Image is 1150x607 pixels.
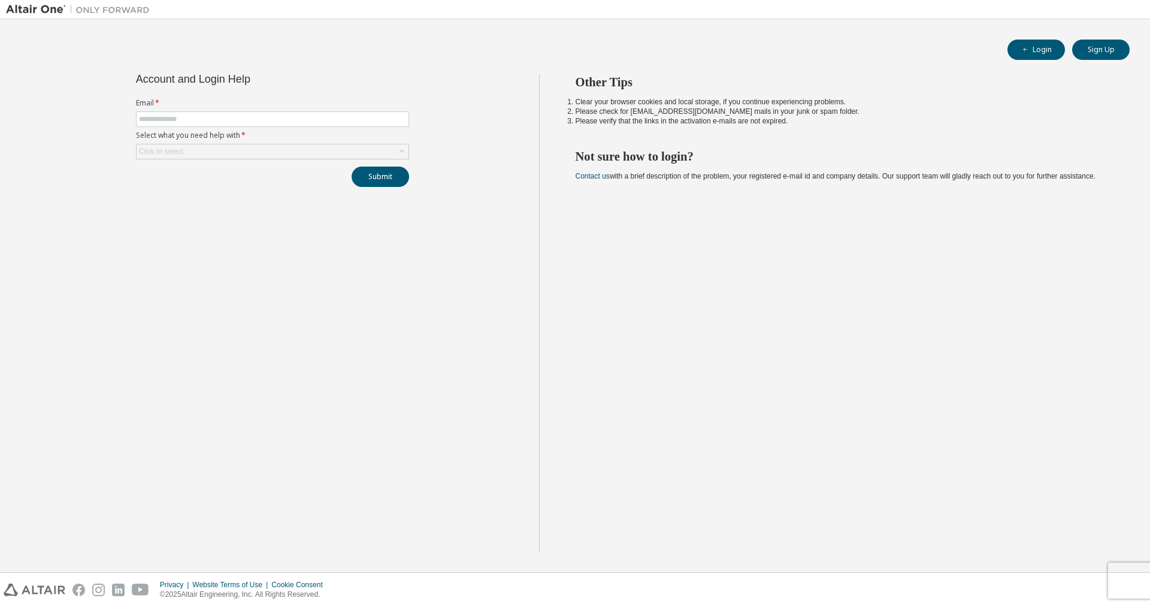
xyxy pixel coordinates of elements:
[137,144,408,159] div: Click to select
[1007,40,1065,60] button: Login
[192,580,271,590] div: Website Terms of Use
[136,98,409,108] label: Email
[6,4,156,16] img: Altair One
[271,580,329,590] div: Cookie Consent
[576,149,1109,164] h2: Not sure how to login?
[136,131,409,140] label: Select what you need help with
[576,97,1109,107] li: Clear your browser cookies and local storage, if you continue experiencing problems.
[160,580,192,590] div: Privacy
[136,74,355,84] div: Account and Login Help
[160,590,330,600] p: © 2025 Altair Engineering, Inc. All Rights Reserved.
[576,116,1109,126] li: Please verify that the links in the activation e-mails are not expired.
[576,74,1109,90] h2: Other Tips
[1072,40,1130,60] button: Sign Up
[72,584,85,596] img: facebook.svg
[4,584,65,596] img: altair_logo.svg
[139,147,183,156] div: Click to select
[112,584,125,596] img: linkedin.svg
[576,172,610,180] a: Contact us
[352,167,409,187] button: Submit
[92,584,105,596] img: instagram.svg
[576,172,1095,180] span: with a brief description of the problem, your registered e-mail id and company details. Our suppo...
[576,107,1109,116] li: Please check for [EMAIL_ADDRESS][DOMAIN_NAME] mails in your junk or spam folder.
[132,584,149,596] img: youtube.svg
